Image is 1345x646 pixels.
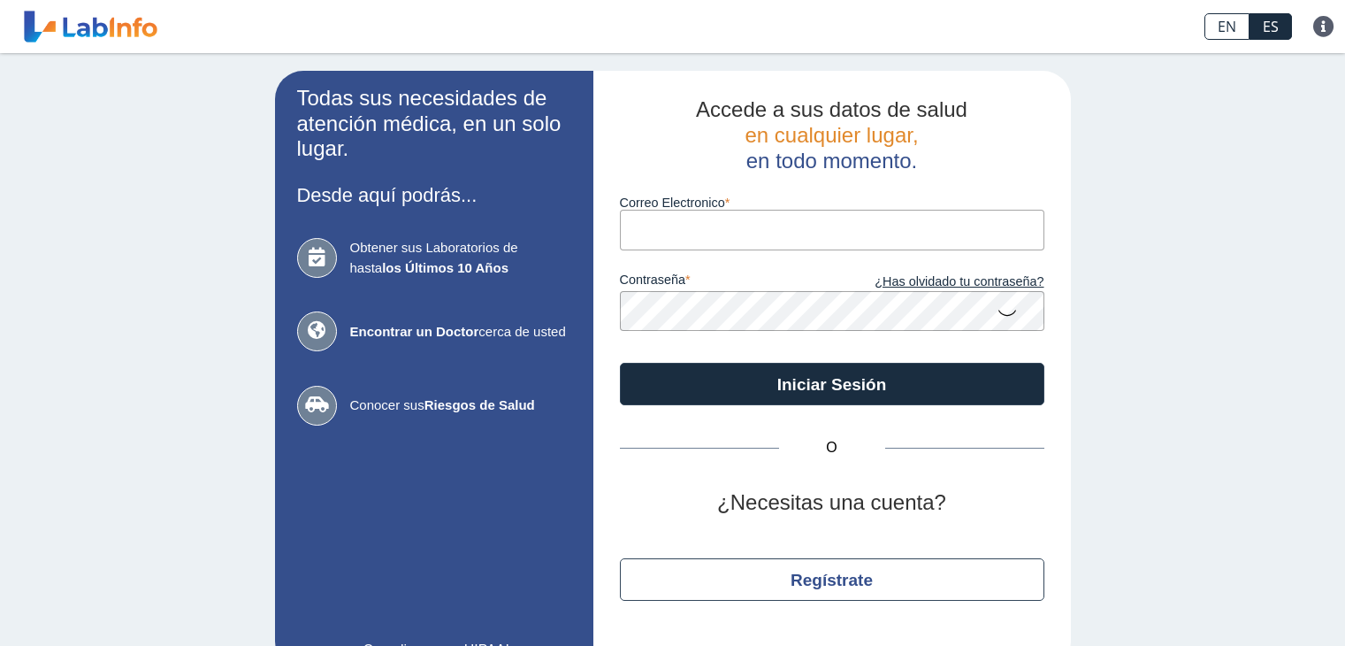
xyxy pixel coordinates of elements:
span: Conocer sus [350,396,571,416]
h3: Desde aquí podrás... [297,184,571,206]
b: Riesgos de Salud [424,397,535,412]
span: en cualquier lugar, [745,123,918,147]
button: Regístrate [620,558,1044,601]
a: EN [1204,13,1249,40]
span: cerca de usted [350,322,571,342]
b: los Últimos 10 Años [382,260,508,275]
span: Obtener sus Laboratorios de hasta [350,238,571,278]
a: ES [1249,13,1292,40]
b: Encontrar un Doctor [350,324,479,339]
label: contraseña [620,273,832,292]
span: O [779,437,885,458]
span: en todo momento. [746,149,917,173]
h2: ¿Necesitas una cuenta? [620,490,1044,516]
button: Iniciar Sesión [620,363,1044,405]
h2: Todas sus necesidades de atención médica, en un solo lugar. [297,86,571,162]
label: Correo Electronico [620,196,1044,210]
a: ¿Has olvidado tu contraseña? [832,273,1044,292]
span: Accede a sus datos de salud [696,97,967,121]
